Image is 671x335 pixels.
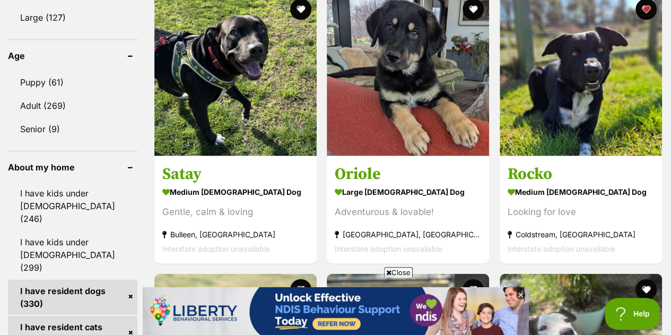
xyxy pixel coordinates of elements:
div: Adventurous & lovable! [335,205,481,219]
header: About my home [8,162,137,172]
strong: medium [DEMOGRAPHIC_DATA] Dog [508,184,654,200]
a: Oriole large [DEMOGRAPHIC_DATA] Dog Adventurous & lovable! [GEOGRAPHIC_DATA], [GEOGRAPHIC_DATA] I... [327,156,489,264]
a: Satay medium [DEMOGRAPHIC_DATA] Dog Gentle, calm & loving Bulleen, [GEOGRAPHIC_DATA] Interstate a... [154,156,317,264]
div: Looking for love [508,205,654,219]
span: Close [384,267,413,278]
a: I have resident dogs (330) [8,280,137,315]
a: Puppy (61) [8,71,137,93]
header: Age [8,51,137,61]
iframe: Advertisement [143,282,529,330]
strong: Coldstream, [GEOGRAPHIC_DATA] [508,227,654,242]
a: Adult (269) [8,95,137,117]
a: Senior (9) [8,118,137,140]
div: Gentle, calm & loving [162,205,309,219]
strong: [GEOGRAPHIC_DATA], [GEOGRAPHIC_DATA] [335,227,481,242]
a: I have kids under [DEMOGRAPHIC_DATA] (246) [8,182,137,230]
span: Interstate adoption unavailable [335,244,442,253]
strong: Bulleen, [GEOGRAPHIC_DATA] [162,227,309,242]
iframe: Help Scout Beacon - Open [605,298,660,330]
span: Interstate adoption unavailable [508,244,615,253]
h3: Oriole [335,164,481,184]
img: adc.png [77,1,84,8]
h3: Satay [162,164,309,184]
button: favourite [635,279,657,300]
span: Interstate adoption unavailable [162,244,270,253]
strong: medium [DEMOGRAPHIC_DATA] Dog [162,184,309,200]
a: Large (127) [8,6,137,29]
a: I have kids under [DEMOGRAPHIC_DATA] (299) [8,231,137,279]
a: Rocko medium [DEMOGRAPHIC_DATA] Dog Looking for love Coldstream, [GEOGRAPHIC_DATA] Interstate ado... [500,156,662,264]
h3: Rocko [508,164,654,184]
strong: large [DEMOGRAPHIC_DATA] Dog [335,184,481,200]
